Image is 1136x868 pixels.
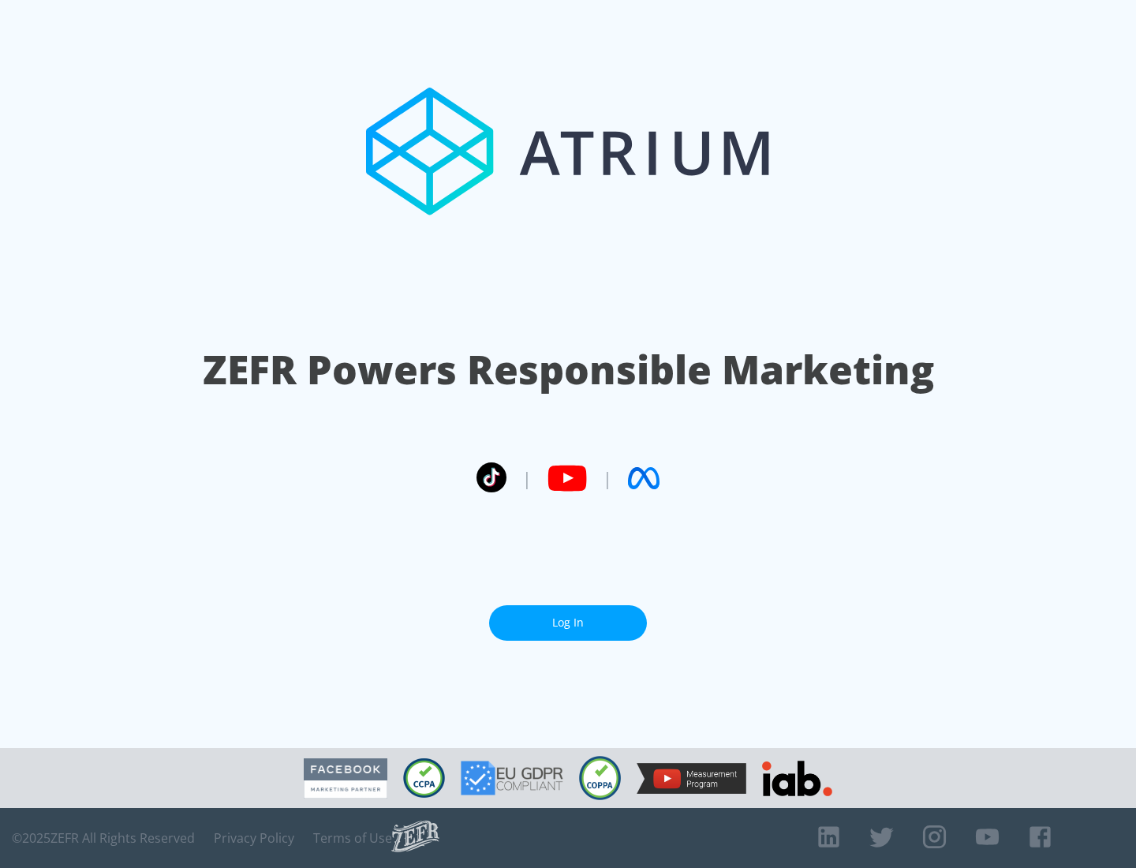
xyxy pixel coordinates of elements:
img: GDPR Compliant [461,761,563,795]
span: | [603,466,612,490]
img: COPPA Compliant [579,756,621,800]
a: Privacy Policy [214,830,294,846]
a: Log In [489,605,647,641]
h1: ZEFR Powers Responsible Marketing [203,342,934,397]
span: © 2025 ZEFR All Rights Reserved [12,830,195,846]
img: CCPA Compliant [403,758,445,798]
span: | [522,466,532,490]
img: IAB [762,761,832,796]
img: Facebook Marketing Partner [304,758,387,799]
img: YouTube Measurement Program [637,763,746,794]
a: Terms of Use [313,830,392,846]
